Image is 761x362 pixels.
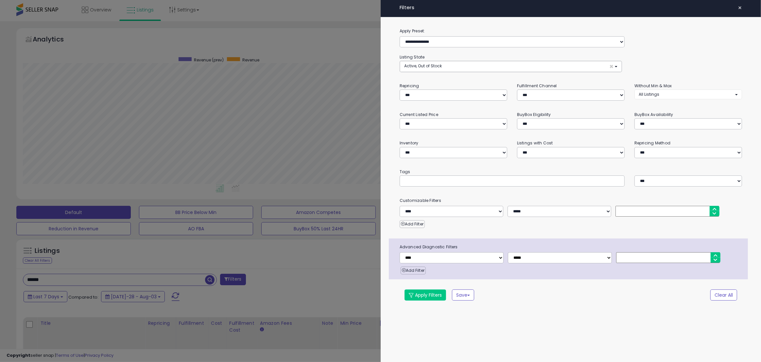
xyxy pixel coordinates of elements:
[395,243,748,251] span: Advanced Diagnostic Filters
[395,168,747,175] small: Tags
[404,63,442,69] span: Active, Out of Stock
[517,112,551,117] small: BuyBox Eligibility
[400,140,419,146] small: Inventory
[634,83,672,89] small: Without Min & Max
[738,3,742,12] span: ×
[400,61,622,72] button: Active, Out of Stock ×
[400,112,438,117] small: Current Listed Price
[400,54,425,60] small: Listing State
[401,267,426,274] button: Add Filter
[400,220,425,228] button: Add Filter
[395,27,747,35] label: Apply Preset:
[400,5,742,10] h4: Filters
[735,3,745,12] button: ×
[517,140,553,146] small: Listings with Cost
[710,289,737,301] button: Clear All
[634,140,671,146] small: Repricing Method
[609,63,614,70] span: ×
[639,91,659,97] span: All Listings
[400,83,419,89] small: Repricing
[634,112,673,117] small: BuyBox Availability
[452,289,474,301] button: Save
[395,197,747,204] small: Customizable Filters
[405,289,446,301] button: Apply Filters
[517,83,557,89] small: Fulfillment Channel
[634,90,742,99] button: All Listings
